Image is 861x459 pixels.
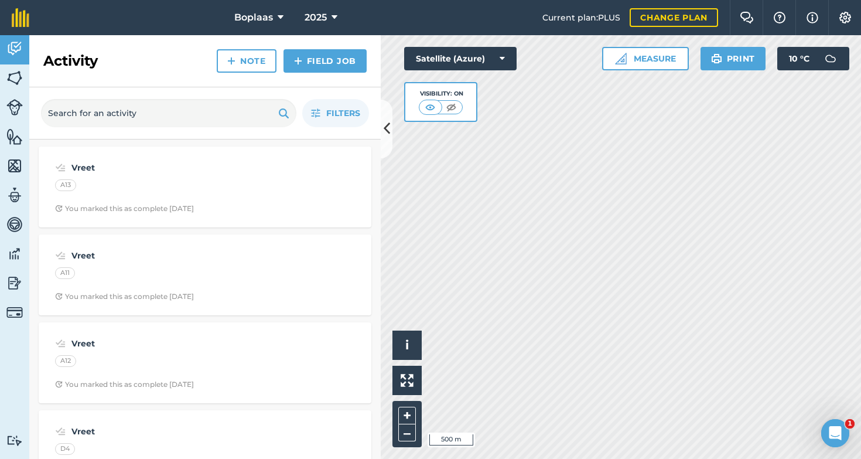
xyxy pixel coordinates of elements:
[55,293,63,300] img: Clock with arrow pointing clockwise
[404,47,517,70] button: Satellite (Azure)
[6,186,23,204] img: svg+xml;base64,PD94bWwgdmVyc2lvbj0iMS4wIiBlbmNvZGluZz0idXRmLTgiPz4KPCEtLSBHZW5lcmF0b3I6IEFkb2JlIE...
[821,419,849,447] iframe: Intercom live chat
[6,245,23,263] img: svg+xml;base64,PD94bWwgdmVyc2lvbj0iMS4wIiBlbmNvZGluZz0idXRmLTgiPz4KPCEtLSBHZW5lcmF0b3I6IEFkb2JlIE...
[777,47,849,70] button: 10 °C
[43,52,98,70] h2: Activity
[740,12,754,23] img: Two speech bubbles overlapping with the left bubble in the forefront
[278,106,289,120] img: svg+xml;base64,PHN2ZyB4bWxucz0iaHR0cDovL3d3dy53My5vcmcvMjAwMC9zdmciIHdpZHRoPSIxOSIgaGVpZ2h0PSIyNC...
[630,8,718,27] a: Change plan
[615,53,627,64] img: Ruler icon
[392,331,422,360] button: i
[46,154,364,220] a: VreetA13Clock with arrow pointing clockwiseYou marked this as complete [DATE]
[845,419,855,429] span: 1
[55,292,194,301] div: You marked this as complete [DATE]
[789,47,809,70] span: 10 ° C
[234,11,273,25] span: Boplaas
[6,128,23,145] img: svg+xml;base64,PHN2ZyB4bWxucz0iaHR0cDovL3d3dy53My5vcmcvMjAwMC9zdmciIHdpZHRoPSI1NiIgaGVpZ2h0PSI2MC...
[6,157,23,175] img: svg+xml;base64,PHN2ZyB4bWxucz0iaHR0cDovL3d3dy53My5vcmcvMjAwMC9zdmciIHdpZHRoPSI1NiIgaGVpZ2h0PSI2MC...
[55,204,194,213] div: You marked this as complete [DATE]
[294,54,302,68] img: svg+xml;base64,PHN2ZyB4bWxucz0iaHR0cDovL3d3dy53My5vcmcvMjAwMC9zdmciIHdpZHRoPSIxNCIgaGVpZ2h0PSIyNC...
[46,242,364,308] a: VreetA11Clock with arrow pointing clockwiseYou marked this as complete [DATE]
[283,49,367,73] a: Field Job
[46,329,364,396] a: VreetA12Clock with arrow pointing clockwiseYou marked this as complete [DATE]
[838,12,852,23] img: A cog icon
[55,179,76,191] div: A13
[6,435,23,446] img: svg+xml;base64,PD94bWwgdmVyc2lvbj0iMS4wIiBlbmNvZGluZz0idXRmLTgiPz4KPCEtLSBHZW5lcmF0b3I6IEFkb2JlIE...
[55,161,66,175] img: svg+xml;base64,PD94bWwgdmVyc2lvbj0iMS4wIiBlbmNvZGluZz0idXRmLTgiPz4KPCEtLSBHZW5lcmF0b3I6IEFkb2JlIE...
[6,216,23,233] img: svg+xml;base64,PD94bWwgdmVyc2lvbj0iMS4wIiBlbmNvZGluZz0idXRmLTgiPz4KPCEtLSBHZW5lcmF0b3I6IEFkb2JlIE...
[6,304,23,321] img: svg+xml;base64,PD94bWwgdmVyc2lvbj0iMS4wIiBlbmNvZGluZz0idXRmLTgiPz4KPCEtLSBHZW5lcmF0b3I6IEFkb2JlIE...
[227,54,235,68] img: svg+xml;base64,PHN2ZyB4bWxucz0iaHR0cDovL3d3dy53My5vcmcvMjAwMC9zdmciIHdpZHRoPSIxNCIgaGVpZ2h0PSIyNC...
[305,11,327,25] span: 2025
[819,47,842,70] img: svg+xml;base64,PD94bWwgdmVyc2lvbj0iMS4wIiBlbmNvZGluZz0idXRmLTgiPz4KPCEtLSBHZW5lcmF0b3I6IEFkb2JlIE...
[55,424,66,438] img: svg+xml;base64,PD94bWwgdmVyc2lvbj0iMS4wIiBlbmNvZGluZz0idXRmLTgiPz4KPCEtLSBHZW5lcmF0b3I6IEFkb2JlIE...
[326,107,360,120] span: Filters
[807,11,818,25] img: svg+xml;base64,PHN2ZyB4bWxucz0iaHR0cDovL3d3dy53My5vcmcvMjAwMC9zdmciIHdpZHRoPSIxNyIgaGVpZ2h0PSIxNy...
[55,205,63,212] img: Clock with arrow pointing clockwise
[55,267,75,279] div: A11
[6,99,23,115] img: svg+xml;base64,PD94bWwgdmVyc2lvbj0iMS4wIiBlbmNvZGluZz0idXRmLTgiPz4KPCEtLSBHZW5lcmF0b3I6IEFkb2JlIE...
[71,161,257,174] strong: Vreet
[71,249,257,262] strong: Vreet
[398,424,416,441] button: –
[602,47,689,70] button: Measure
[6,69,23,87] img: svg+xml;base64,PHN2ZyB4bWxucz0iaHR0cDovL3d3dy53My5vcmcvMjAwMC9zdmciIHdpZHRoPSI1NiIgaGVpZ2h0PSI2MC...
[701,47,766,70] button: Print
[542,11,620,24] span: Current plan : PLUS
[6,40,23,57] img: svg+xml;base64,PD94bWwgdmVyc2lvbj0iMS4wIiBlbmNvZGluZz0idXRmLTgiPz4KPCEtLSBHZW5lcmF0b3I6IEFkb2JlIE...
[71,337,257,350] strong: Vreet
[41,99,296,127] input: Search for an activity
[55,336,66,351] img: svg+xml;base64,PD94bWwgdmVyc2lvbj0iMS4wIiBlbmNvZGluZz0idXRmLTgiPz4KPCEtLSBHZW5lcmF0b3I6IEFkb2JlIE...
[55,249,66,263] img: svg+xml;base64,PD94bWwgdmVyc2lvbj0iMS4wIiBlbmNvZGluZz0idXRmLTgiPz4KPCEtLSBHZW5lcmF0b3I6IEFkb2JlIE...
[55,355,76,367] div: A12
[6,274,23,292] img: svg+xml;base64,PD94bWwgdmVyc2lvbj0iMS4wIiBlbmNvZGluZz0idXRmLTgiPz4KPCEtLSBHZW5lcmF0b3I6IEFkb2JlIE...
[55,380,194,389] div: You marked this as complete [DATE]
[217,49,276,73] a: Note
[711,52,722,66] img: svg+xml;base64,PHN2ZyB4bWxucz0iaHR0cDovL3d3dy53My5vcmcvMjAwMC9zdmciIHdpZHRoPSIxOSIgaGVpZ2h0PSIyNC...
[401,374,414,387] img: Four arrows, one pointing top left, one top right, one bottom right and the last bottom left
[444,101,459,113] img: svg+xml;base64,PHN2ZyB4bWxucz0iaHR0cDovL3d3dy53My5vcmcvMjAwMC9zdmciIHdpZHRoPSI1MCIgaGVpZ2h0PSI0MC...
[419,89,463,98] div: Visibility: On
[302,99,369,127] button: Filters
[12,8,29,27] img: fieldmargin Logo
[423,101,438,113] img: svg+xml;base64,PHN2ZyB4bWxucz0iaHR0cDovL3d3dy53My5vcmcvMjAwMC9zdmciIHdpZHRoPSI1MCIgaGVpZ2h0PSI0MC...
[55,380,63,388] img: Clock with arrow pointing clockwise
[55,443,75,455] div: D4
[71,425,257,438] strong: Vreet
[398,407,416,424] button: +
[405,338,409,352] span: i
[773,12,787,23] img: A question mark icon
